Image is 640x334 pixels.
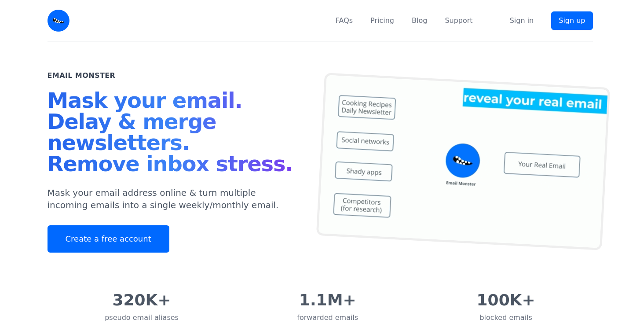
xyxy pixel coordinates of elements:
[48,70,116,81] h2: Email Monster
[297,291,358,309] div: 1.1M+
[48,10,69,32] img: Email Monster
[551,11,592,30] a: Sign up
[316,73,610,250] img: temp mail, free temporary mail, Temporary Email
[48,225,169,253] a: Create a free account
[510,15,534,26] a: Sign in
[48,187,299,211] p: Mask your email address online & turn multiple incoming emails into a single weekly/monthly email.
[477,291,535,309] div: 100K+
[336,15,353,26] a: FAQs
[477,312,535,323] div: blocked emails
[297,312,358,323] div: forwarded emails
[445,15,472,26] a: Support
[105,291,179,309] div: 320K+
[105,312,179,323] div: pseudo email aliases
[412,15,427,26] a: Blog
[370,15,394,26] a: Pricing
[48,90,299,178] h1: Mask your email. Delay & merge newsletters. Remove inbox stress.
